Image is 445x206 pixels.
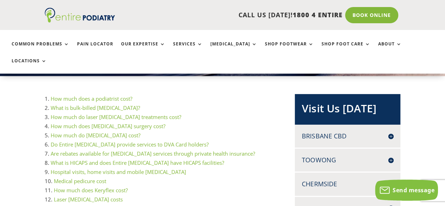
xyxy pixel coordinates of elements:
a: How much do laser [MEDICAL_DATA] treatments cost? [51,113,181,120]
a: Entire Podiatry [45,17,115,24]
a: About [378,42,402,57]
a: Laser [MEDICAL_DATA] costs [54,196,123,203]
a: Book Online [345,7,398,23]
a: Services [173,42,203,57]
span: 1800 4 ENTIRE [293,11,343,19]
a: What is bulk-billed [MEDICAL_DATA]? [51,104,140,111]
a: Are rebates available for [MEDICAL_DATA] services through private health insurance? [51,150,255,157]
a: How much does a podiatrist cost? [51,95,132,102]
a: Shop Foot Care [322,42,370,57]
h2: Visit Us [DATE] [302,101,393,119]
h4: Brisbane CBD [302,132,393,141]
a: Our Expertise [121,42,165,57]
img: logo (1) [45,8,115,23]
a: Locations [12,58,47,74]
span: Send message [393,186,434,194]
a: Medical pedicure cost [54,177,106,185]
p: CALL US [DATE]! [125,11,343,20]
a: Hospital visits, home visits and mobile [MEDICAL_DATA] [51,168,186,175]
h4: Toowong [302,156,393,164]
a: [MEDICAL_DATA] [210,42,257,57]
a: Pain Locator [77,42,113,57]
a: How much does [MEDICAL_DATA] surgery cost? [51,123,165,130]
a: How much does Keryflex cost? [54,187,128,194]
a: How much do [MEDICAL_DATA] cost? [51,132,140,139]
a: Shop Footwear [265,42,314,57]
a: What is HICAPS and does Entire [MEDICAL_DATA] have HICAPS facilities? [51,159,224,166]
a: Do Entire [MEDICAL_DATA] provide services to DVA Card holders? [51,141,209,148]
h4: Chermside [302,180,393,188]
a: Common Problems [12,42,69,57]
button: Send message [375,180,438,201]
